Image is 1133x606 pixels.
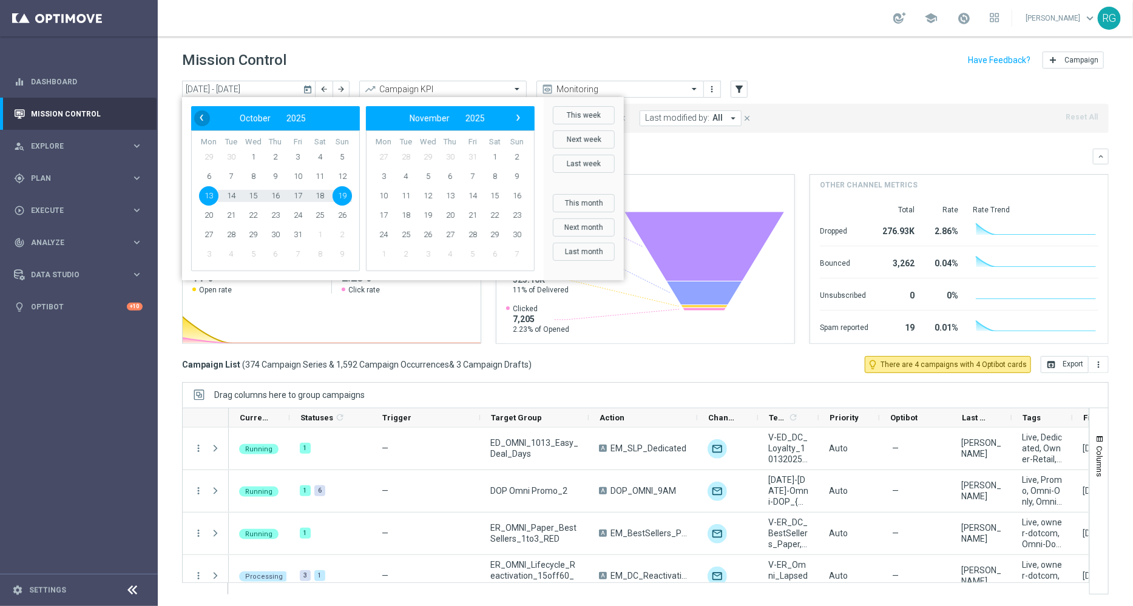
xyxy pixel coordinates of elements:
[194,110,210,126] button: ‹
[490,437,578,459] span: ED_OMNI_1013_Easy_Deal_Days
[506,137,528,147] th: weekday
[929,205,958,215] div: Rate
[131,140,143,152] i: keyboard_arrow_right
[867,359,878,370] i: lightbulb_outline
[333,147,352,167] span: 5
[820,220,868,240] div: Dropped
[310,167,330,186] span: 11
[199,285,232,295] span: Open rate
[441,244,460,264] span: 4
[883,317,915,336] div: 19
[333,225,352,244] span: 2
[31,66,143,98] a: Dashboard
[463,186,482,206] span: 14
[303,84,314,95] i: today
[463,167,482,186] span: 7
[13,141,143,151] button: person_search Explore keyboard_arrow_right
[743,114,751,123] i: close
[461,137,484,147] th: weekday
[373,137,395,147] th: weekday
[1024,9,1098,27] a: [PERSON_NAME]keyboard_arrow_down
[820,180,918,190] h4: Other channel metrics
[1022,432,1062,465] span: Live, Dedicated, Owner-Retail, Loyalty, Easy Rewards, owner-omni-dedicated
[599,530,607,537] span: A
[510,110,526,126] span: ›
[199,225,218,244] span: 27
[708,84,717,94] i: more_vert
[1041,359,1109,369] multiple-options-button: Export to CSV
[396,225,416,244] span: 25
[182,359,532,370] h3: Campaign List
[14,98,143,130] div: Mission Control
[374,225,393,244] span: 24
[13,270,143,280] button: Data Studio keyboard_arrow_right
[374,147,393,167] span: 27
[1098,7,1121,30] div: RG
[374,167,393,186] span: 3
[31,207,131,214] span: Execute
[1094,360,1103,369] i: more_vert
[485,225,504,244] span: 29
[439,137,462,147] th: weekday
[786,411,798,424] span: Calculate column
[14,173,131,184] div: Plan
[310,225,330,244] span: 1
[183,470,229,513] div: Press SPACE to select this row.
[131,204,143,216] i: keyboard_arrow_right
[182,81,316,98] input: Select date range
[513,285,569,295] span: 11% of Delivered
[708,413,737,422] span: Channel
[1089,356,1109,373] button: more_vert
[300,485,311,496] div: 1
[968,56,1030,64] input: Have Feedback?
[708,439,727,459] div: Optimail
[396,244,416,264] span: 2
[973,205,1098,215] div: Rate Trend
[288,206,308,225] span: 24
[14,291,143,323] div: Optibot
[513,325,569,334] span: 2.23% of Opened
[463,244,482,264] span: 5
[245,445,272,453] span: Running
[708,482,727,501] img: Optimail
[13,206,143,215] button: play_circle_outline Execute keyboard_arrow_right
[731,81,748,98] button: filter_alt
[507,147,527,167] span: 2
[929,252,958,272] div: 0.04%
[131,172,143,184] i: keyboard_arrow_right
[286,113,306,123] span: 2025
[865,356,1031,373] button: lightbulb_outline There are 4 campaigns with 4 Optibot cards
[279,110,314,126] button: 2025
[645,113,709,123] span: Last modified by:
[484,137,506,147] th: weekday
[266,244,285,264] span: 6
[507,225,527,244] span: 30
[441,186,460,206] span: 13
[14,301,25,312] i: lightbulb
[491,413,542,422] span: Target Group
[768,474,808,507] span: 10.10.25-Friday-Omni-DOP_{X}, 10.11.25-Satuday-Omni-DOP_{X}, 10.12.25-Sunday-Omni-DOP_{X}, 10.13....
[243,147,263,167] span: 1
[193,443,204,454] i: more_vert
[929,284,958,304] div: 0%
[266,206,285,225] span: 23
[288,244,308,264] span: 7
[441,225,460,244] span: 27
[829,443,848,453] span: Auto
[553,243,615,261] button: Last month
[31,239,131,246] span: Analyze
[13,77,143,87] div: equalizer Dashboard
[242,137,265,147] th: weekday
[194,110,351,126] bs-datepicker-navigation-view: ​ ​ ​
[599,572,607,579] span: A
[1041,356,1089,373] button: open_in_browser Export
[712,113,723,123] span: All
[364,83,376,95] i: trending_up
[333,411,345,424] span: Calculate column
[402,110,458,126] button: November
[1095,446,1104,477] span: Columns
[333,167,352,186] span: 12
[1083,12,1097,25] span: keyboard_arrow_down
[418,225,438,244] span: 26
